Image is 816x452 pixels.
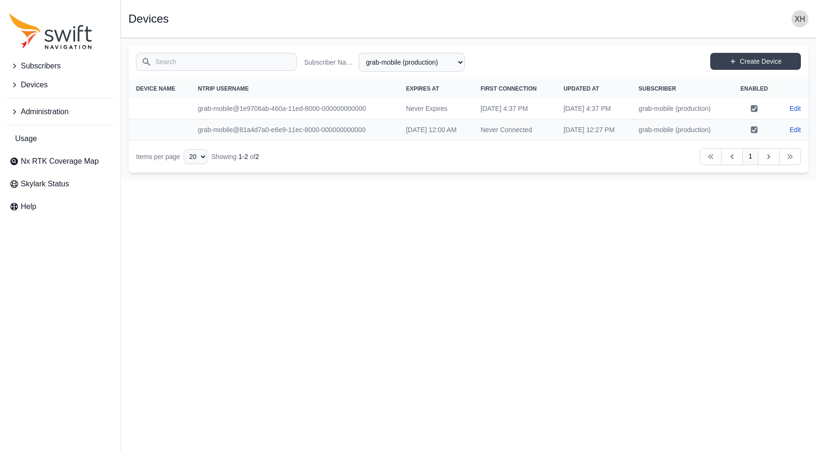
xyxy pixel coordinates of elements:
span: 1 - 2 [238,153,248,160]
button: Subscribers [6,57,115,75]
th: NTRIP Username [190,79,399,98]
label: Subscriber Name [304,58,355,67]
button: Devices [6,75,115,94]
select: Display Limit [184,149,207,164]
td: Never Expires [399,98,473,119]
td: grab-mobile@1e9706ab-460a-11ed-8000-000000000000 [190,98,399,119]
a: 1 [742,148,758,165]
span: Administration [21,106,68,117]
h1: Devices [128,13,169,25]
input: Search [136,53,297,71]
td: grab-mobile (production) [631,119,730,141]
select: Subscriber [359,53,465,72]
a: Edit [790,125,801,134]
div: Showing of [211,152,259,161]
a: Edit [790,104,801,113]
span: Usage [15,133,37,144]
span: 2 [255,153,259,160]
td: [DATE] 4:37 PM [556,98,631,119]
span: Help [21,201,36,212]
span: Nx RTK Coverage Map [21,156,99,167]
span: Updated At [563,85,599,92]
a: Help [6,197,115,216]
span: First Connection [481,85,537,92]
th: Subscriber [631,79,730,98]
td: grab-mobile@81a4d7a0-e6e9-11ec-8000-000000000000 [190,119,399,141]
a: Nx RTK Coverage Map [6,152,115,171]
a: Create Device [710,53,801,70]
a: Skylark Status [6,175,115,193]
span: Expires At [406,85,439,92]
td: [DATE] 4:37 PM [473,98,556,119]
nav: Table navigation [128,141,808,173]
button: Administration [6,102,115,121]
th: Device Name [128,79,190,98]
img: user photo [791,10,808,27]
span: Subscribers [21,60,60,72]
span: Devices [21,79,48,91]
span: Skylark Status [21,178,69,190]
td: Never Connected [473,119,556,141]
td: [DATE] 12:00 AM [399,119,473,141]
td: [DATE] 12:27 PM [556,119,631,141]
a: Usage [6,129,115,148]
span: Items per page [136,153,180,160]
th: Enabled [730,79,778,98]
td: grab-mobile (production) [631,98,730,119]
